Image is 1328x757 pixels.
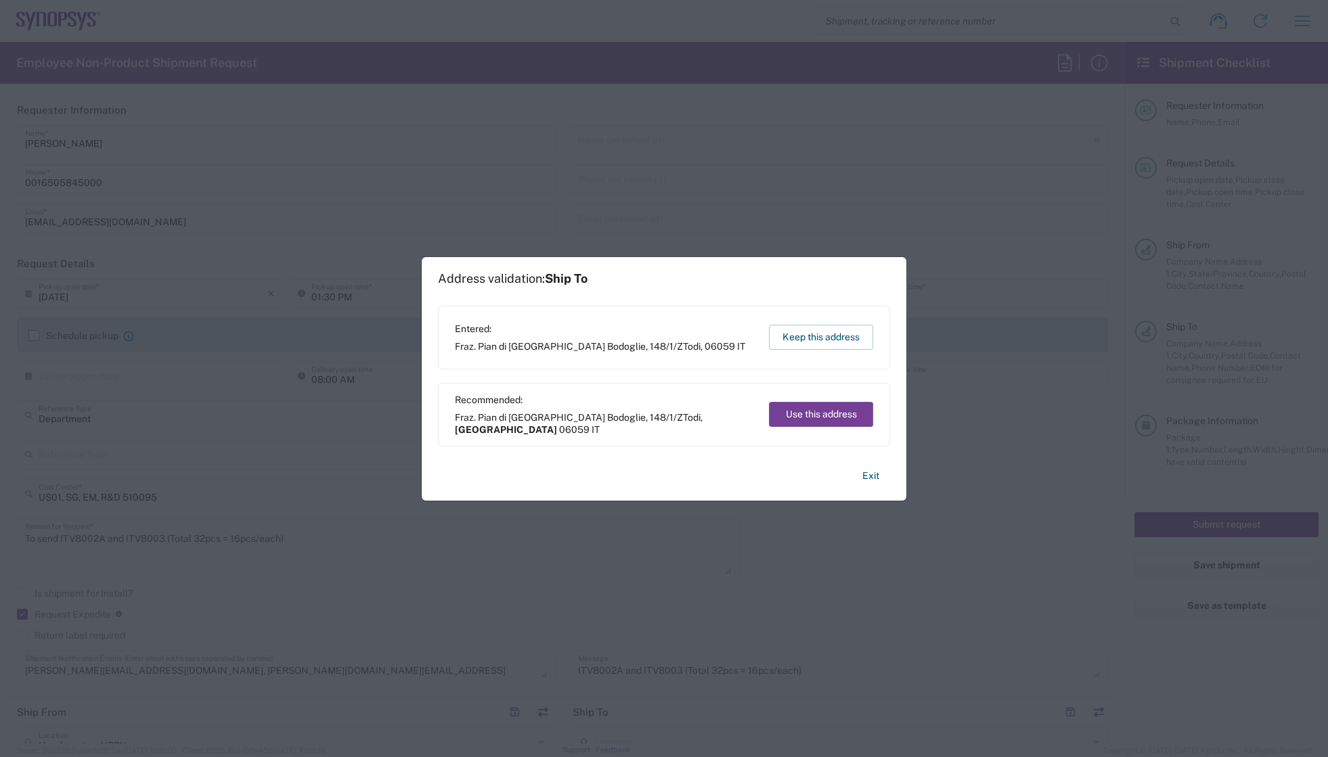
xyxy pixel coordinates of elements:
[851,464,890,488] button: Exit
[438,271,588,286] h1: Address validation:
[769,325,873,350] button: Keep this address
[559,424,590,435] span: 06059
[455,411,756,436] span: Fraz. Pian di [GEOGRAPHIC_DATA] Bodoglie, 148/1/Z ,
[455,394,756,406] span: Recommended:
[683,341,701,352] span: Todi
[455,424,557,435] span: [GEOGRAPHIC_DATA]
[737,341,745,352] span: IT
[683,412,701,423] span: Todi
[705,341,735,352] span: 06059
[545,271,588,285] span: Ship To
[455,340,745,352] span: Fraz. Pian di [GEOGRAPHIC_DATA] Bodoglie, 148/1/Z ,
[769,402,873,427] button: Use this address
[592,424,600,435] span: IT
[455,323,745,335] span: Entered:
